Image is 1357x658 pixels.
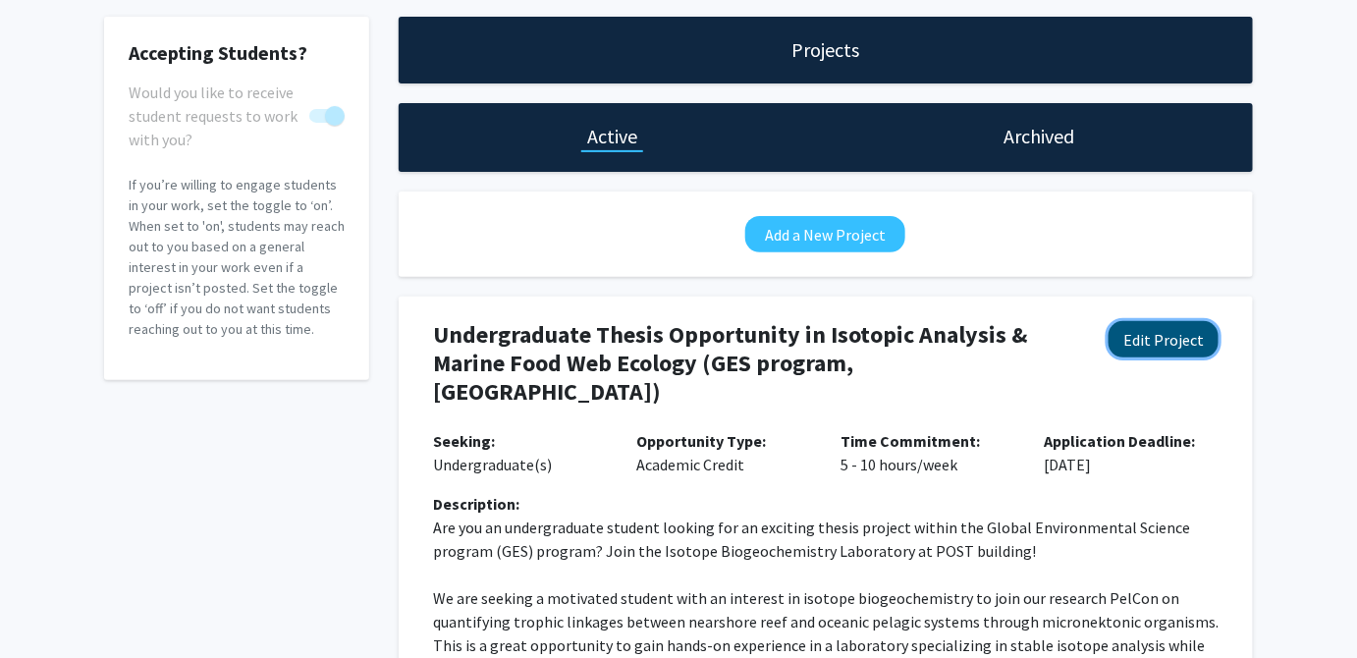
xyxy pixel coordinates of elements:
p: If you’re willing to engage students in your work, set the toggle to ‘on’. When set to 'on', stud... [129,175,345,340]
b: Seeking: [433,431,495,451]
span: Would you like to receive student requests to work with you? [129,81,301,151]
h1: Active [587,123,637,150]
p: Are you an undergraduate student looking for an exciting thesis project within the Global Environ... [433,516,1219,563]
div: You cannot turn this off while you have active projects. [129,81,345,128]
button: Edit Project [1109,321,1219,357]
p: Undergraduate(s) [433,429,608,476]
div: Description: [433,492,1219,516]
b: Opportunity Type: [637,431,767,451]
b: Application Deadline: [1045,431,1196,451]
p: 5 - 10 hours/week [841,429,1015,476]
h1: Archived [1004,123,1075,150]
h4: Undergraduate Thesis Opportunity in Isotopic Analysis & Marine Food Web Ecology (GES program, [GE... [433,321,1077,406]
p: [DATE] [1045,429,1220,476]
button: Add a New Project [745,216,905,252]
p: Academic Credit [637,429,812,476]
h1: Projects [792,36,860,64]
iframe: Chat [15,570,83,643]
b: Time Commitment: [841,431,980,451]
h2: Accepting Students? [129,41,345,65]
